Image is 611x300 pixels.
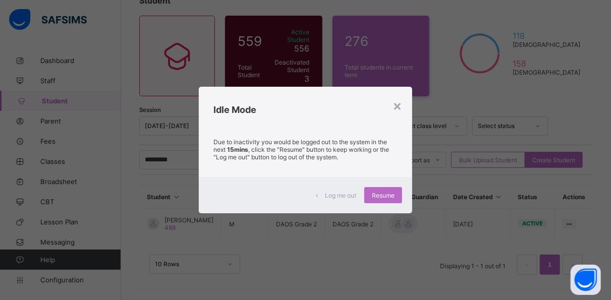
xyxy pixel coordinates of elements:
[372,192,395,199] span: Resume
[325,192,356,199] span: Log me out
[571,265,601,295] button: Open asap
[214,104,398,115] h2: Idle Mode
[228,146,249,153] strong: 15mins
[393,97,402,114] div: ×
[214,138,398,161] p: Due to inactivity you would be logged out to the system in the next , click the "Resume" button t...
